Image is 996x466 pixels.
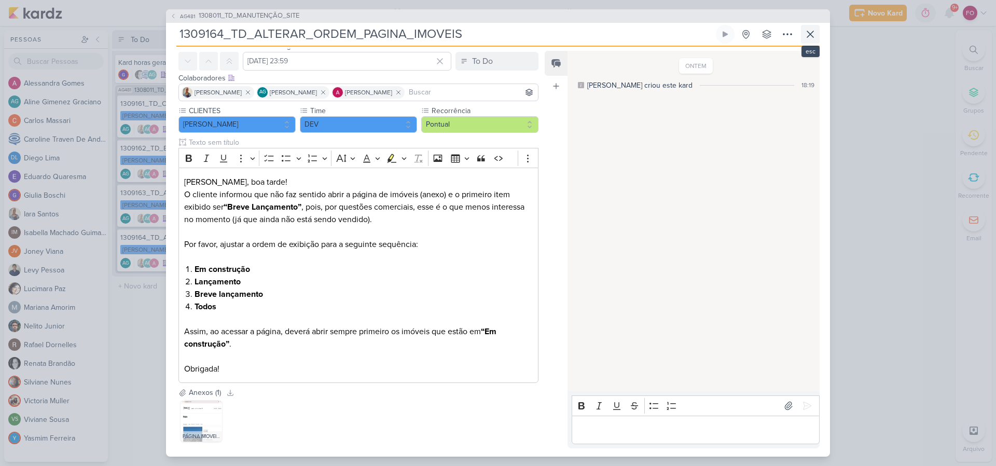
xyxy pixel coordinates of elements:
label: Time [309,105,417,116]
p: Por favor, ajustar a ordem de exibição para a seguinte sequência: [184,238,533,263]
label: Recorrência [431,105,538,116]
strong: “Breve Lançamento” [224,202,301,212]
label: Status [455,42,475,50]
label: CLIENTES [188,105,296,116]
button: DEV [300,116,417,133]
div: PÁGINA IMOVEIS.png [181,431,222,442]
p: Assim, ao acessar a página, deverá abrir sempre primeiro os imóveis que estão em . [184,325,533,363]
span: [PERSON_NAME] [270,88,317,97]
span: [PERSON_NAME] [195,88,242,97]
div: Anexos (1) [189,387,221,398]
div: 18:19 [801,80,814,90]
strong: Todos [195,301,216,312]
div: To Do [472,55,493,67]
div: Editor toolbar [572,395,820,416]
button: [PERSON_NAME] [178,116,296,133]
button: Pontual [421,116,538,133]
img: Iara Santos [182,87,192,98]
img: Alessandra Gomes [333,87,343,98]
div: esc [801,46,820,57]
input: Buscar [407,86,536,99]
div: Editor toolbar [178,148,538,168]
strong: Lançamento [195,277,241,287]
div: Editor editing area: main [178,168,538,383]
strong: Breve lançamento [195,289,263,299]
p: Obrigada! [184,363,533,375]
p: [PERSON_NAME], boa tarde! [184,176,533,188]
p: AG [259,90,266,95]
div: Editor editing area: main [572,416,820,444]
img: DX5gSjIytrn3hmwnH1dAVu4grh0Z7CsGZxzjSbKb.png [181,400,222,442]
input: Select a date [243,52,451,71]
div: [PERSON_NAME] criou este kard [587,80,693,91]
p: O cliente informou que não faz sentido abrir a página de imóveis (anexo) e o primeiro item exibid... [184,188,533,238]
input: Kard Sem Título [176,25,714,44]
strong: Em construção [195,264,250,275]
label: Prioridade [178,42,211,50]
input: Texto sem título [187,137,538,148]
div: Ligar relógio [721,30,729,38]
strong: “Em construção” [184,326,496,349]
label: Data de Entrega [243,42,295,50]
span: [PERSON_NAME] [345,88,392,97]
div: Colaboradores [178,73,538,84]
button: To Do [455,52,538,71]
div: Aline Gimenez Graciano [257,87,268,98]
